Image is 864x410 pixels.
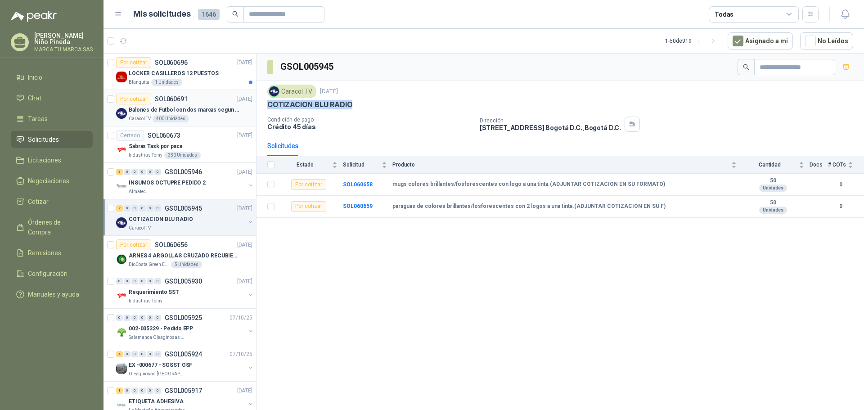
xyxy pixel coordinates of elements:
div: 0 [139,315,146,321]
p: ARNES 4 ARGOLLAS CRUZADO RECUBIERTO PVC [129,252,241,260]
div: 0 [147,387,153,394]
b: 50 [742,177,804,185]
div: 0 [147,315,153,321]
div: 0 [116,315,123,321]
button: Asignado a mi [728,32,793,50]
img: Company Logo [116,144,127,155]
button: No Leídos [800,32,853,50]
div: 0 [131,169,138,175]
p: [DATE] [237,241,252,249]
h3: GSOL005945 [280,60,335,74]
img: Company Logo [269,86,279,96]
img: Company Logo [116,108,127,119]
div: 0 [154,169,161,175]
p: Condición de pago [267,117,472,123]
a: Por cotizarSOL060656[DATE] Company LogoARNES 4 ARGOLLAS CRUZADO RECUBIERTO PVCBioCosta Green Ener... [103,236,256,272]
p: Sabras Task por paca [129,142,182,151]
a: Por cotizarSOL060696[DATE] Company LogoLOCKER CASILLEROS 12 PUESTOSBlanquita1 Unidades [103,54,256,90]
a: CerradoSOL060673[DATE] Company LogoSabras Task por pacaIndustrias Tomy330 Unidades [103,126,256,163]
div: 0 [131,278,138,284]
div: 0 [147,278,153,284]
a: Tareas [11,110,93,127]
p: Industrias Tomy [129,152,162,159]
th: # COTs [828,156,864,174]
div: 0 [139,387,146,394]
p: GSOL005946 [165,169,202,175]
span: Remisiones [28,248,61,258]
a: Remisiones [11,244,93,261]
b: 50 [742,199,804,207]
p: [DATE] [320,87,338,96]
div: Por cotizar [116,239,151,250]
div: Unidades [759,185,787,192]
a: Negociaciones [11,172,93,189]
div: 0 [154,351,161,357]
div: 0 [131,387,138,394]
p: [DATE] [237,168,252,176]
p: 002-005329 - Pedido EPP [129,324,193,333]
div: Por cotizar [291,179,326,190]
span: Órdenes de Compra [28,217,84,237]
p: Industrias Tomy [129,297,162,305]
div: 0 [139,205,146,212]
p: GSOL005917 [165,387,202,394]
img: Company Logo [116,363,127,374]
p: INSUMOS OCTUPRE PEDIDO 2 [129,179,206,187]
div: Por cotizar [116,57,151,68]
span: # COTs [828,162,846,168]
p: COTIZACION BLU RADIO [129,215,193,224]
div: 330 Unidades [164,152,201,159]
p: BioCosta Green Energy S.A.S [129,261,169,268]
span: Negociaciones [28,176,69,186]
a: 0 0 0 0 0 0 GSOL00592507/10/25 Company Logo002-005329 - Pedido EPPSalamanca Oleaginosas SAS [116,312,254,341]
span: Tareas [28,114,48,124]
div: 0 [124,169,130,175]
b: paraguas de colores brillantes/fosforescentes con 2 logos a una tinta.(ADJUNTAR COTIZACION EN SU F) [392,203,666,210]
div: 0 [131,315,138,321]
a: Manuales y ayuda [11,286,93,303]
p: Almatec [129,188,146,195]
p: [DATE] [237,204,252,213]
p: [PERSON_NAME] Niño Pineda [34,32,93,45]
div: 4 [116,351,123,357]
div: Todas [715,9,733,19]
a: Inicio [11,69,93,86]
span: Cotizar [28,197,49,207]
p: SOL060656 [155,242,188,248]
a: Configuración [11,265,93,282]
p: MARCA TU MARCA SAS [34,47,93,52]
a: Órdenes de Compra [11,214,93,241]
img: Logo peakr [11,11,57,22]
div: 0 [124,351,130,357]
img: Company Logo [116,254,127,265]
span: Cantidad [742,162,797,168]
div: 0 [131,205,138,212]
span: Solicitud [343,162,380,168]
b: 0 [828,180,853,189]
a: 2 0 0 0 0 0 GSOL005945[DATE] Company LogoCOTIZACION BLU RADIOCaracol TV [116,203,254,232]
p: LOCKER CASILLEROS 12 PUESTOS [129,69,219,78]
div: 400 Unidades [153,115,189,122]
a: SOL060658 [343,181,373,188]
p: GSOL005945 [165,205,202,212]
div: Cerrado [116,130,144,141]
span: Inicio [28,72,42,82]
p: Blanquita [129,79,149,86]
p: SOL060691 [155,96,188,102]
p: SOL060696 [155,59,188,66]
a: 3 0 0 0 0 0 GSOL005946[DATE] Company LogoINSUMOS OCTUPRE PEDIDO 2Almatec [116,167,254,195]
th: Cantidad [742,156,810,174]
span: Chat [28,93,41,103]
th: Docs [810,156,828,174]
div: 1 Unidades [151,79,182,86]
div: 0 [139,169,146,175]
p: Oleaginosas [GEOGRAPHIC_DATA][PERSON_NAME] [129,370,185,378]
div: 0 [139,351,146,357]
p: ETIQUETA ADHESIVA [129,397,184,406]
span: search [743,64,749,70]
div: 0 [124,278,130,284]
p: GSOL005924 [165,351,202,357]
b: mugs colores brillantes/fosforescentes con logo a una tinta.(ADJUNTAR COTIZACION EN SU FORMATO) [392,181,665,188]
p: [DATE] [237,59,252,67]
